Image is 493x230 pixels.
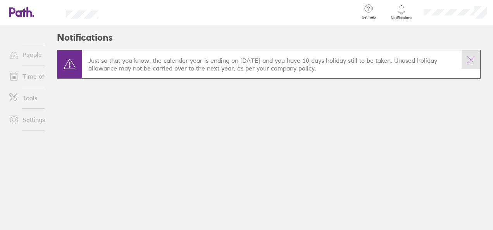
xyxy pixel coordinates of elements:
[3,47,66,62] a: People
[356,15,381,20] span: Get help
[389,15,414,20] span: Notifications
[3,112,66,127] a: Settings
[57,25,113,50] h2: Notifications
[88,57,455,72] p: Just so that you know, the calendar year is ending on [DATE] and you have 10 days holiday still t...
[3,90,66,106] a: Tools
[3,69,66,84] a: Time off
[389,4,414,20] a: Notifications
